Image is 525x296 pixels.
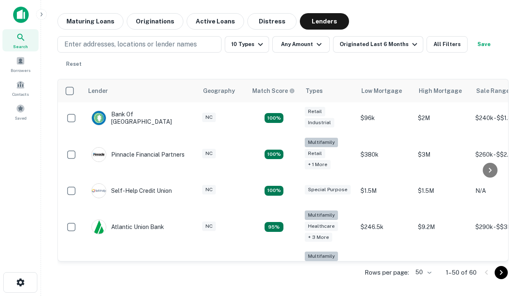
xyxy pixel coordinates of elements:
button: Go to next page [495,266,508,279]
div: NC [202,185,216,194]
img: picture [92,220,106,234]
td: $1.5M [356,175,414,206]
div: High Mortgage [419,86,462,96]
button: Active Loans [187,13,244,30]
div: Matching Properties: 15, hasApolloMatch: undefined [265,113,283,123]
div: The Fidelity Bank [91,261,158,276]
a: Search [2,29,39,51]
th: Capitalize uses an advanced AI algorithm to match your search with the best lender. The match sco... [247,79,301,102]
img: picture [92,184,106,198]
td: $3.2M [414,247,471,289]
th: Types [301,79,356,102]
td: $1.5M [414,175,471,206]
div: NC [202,113,216,122]
th: Geography [198,79,247,102]
div: Atlantic Union Bank [91,220,164,234]
td: $380k [356,134,414,175]
iframe: Chat Widget [484,204,525,243]
th: Low Mortgage [356,79,414,102]
div: Multifamily [305,138,338,147]
td: $2M [414,102,471,134]
div: Geography [203,86,235,96]
div: Originated Last 6 Months [340,39,420,49]
div: Low Mortgage [361,86,402,96]
span: Search [13,43,28,50]
a: Contacts [2,77,39,99]
button: Any Amount [272,36,330,53]
div: NC [202,222,216,231]
p: 1–50 of 60 [446,268,477,277]
button: 10 Types [225,36,269,53]
button: All Filters [427,36,468,53]
td: $9.2M [414,206,471,248]
span: Saved [15,115,27,121]
div: Special Purpose [305,185,351,194]
td: $3M [414,134,471,175]
img: capitalize-icon.png [13,7,29,23]
p: Enter addresses, locations or lender names [64,39,197,49]
div: Industrial [305,118,334,127]
button: Maturing Loans [57,13,123,30]
a: Saved [2,101,39,123]
button: Distress [247,13,297,30]
button: Save your search to get updates of matches that match your search criteria. [471,36,497,53]
div: Types [306,86,323,96]
div: Bank Of [GEOGRAPHIC_DATA] [91,111,190,125]
div: Matching Properties: 9, hasApolloMatch: undefined [265,222,283,232]
button: Lenders [300,13,349,30]
div: + 3 more [305,233,332,242]
a: Borrowers [2,53,39,75]
div: Lender [88,86,108,96]
div: Self-help Credit Union [91,183,172,198]
div: Retail [305,107,325,116]
button: Originated Last 6 Months [333,36,423,53]
div: NC [202,149,216,158]
span: Borrowers [11,67,30,74]
th: Lender [83,79,198,102]
p: Rows per page: [365,268,409,277]
div: + 1 more [305,160,331,169]
div: Healthcare [305,222,338,231]
div: Multifamily [305,252,338,261]
div: Multifamily [305,210,338,220]
div: Pinnacle Financial Partners [91,147,185,162]
div: Sale Range [476,86,509,96]
div: 50 [412,266,433,278]
h6: Match Score [252,86,293,95]
button: Originations [127,13,183,30]
img: picture [92,111,106,125]
div: Matching Properties: 17, hasApolloMatch: undefined [265,150,283,160]
td: $246.5k [356,206,414,248]
td: $96k [356,102,414,134]
img: picture [92,148,106,162]
span: Contacts [12,91,29,97]
div: Matching Properties: 11, hasApolloMatch: undefined [265,186,283,196]
div: Capitalize uses an advanced AI algorithm to match your search with the best lender. The match sco... [252,86,295,95]
button: Reset [61,56,87,72]
div: Retail [305,149,325,158]
button: Enter addresses, locations or lender names [57,36,221,53]
th: High Mortgage [414,79,471,102]
td: $246k [356,247,414,289]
